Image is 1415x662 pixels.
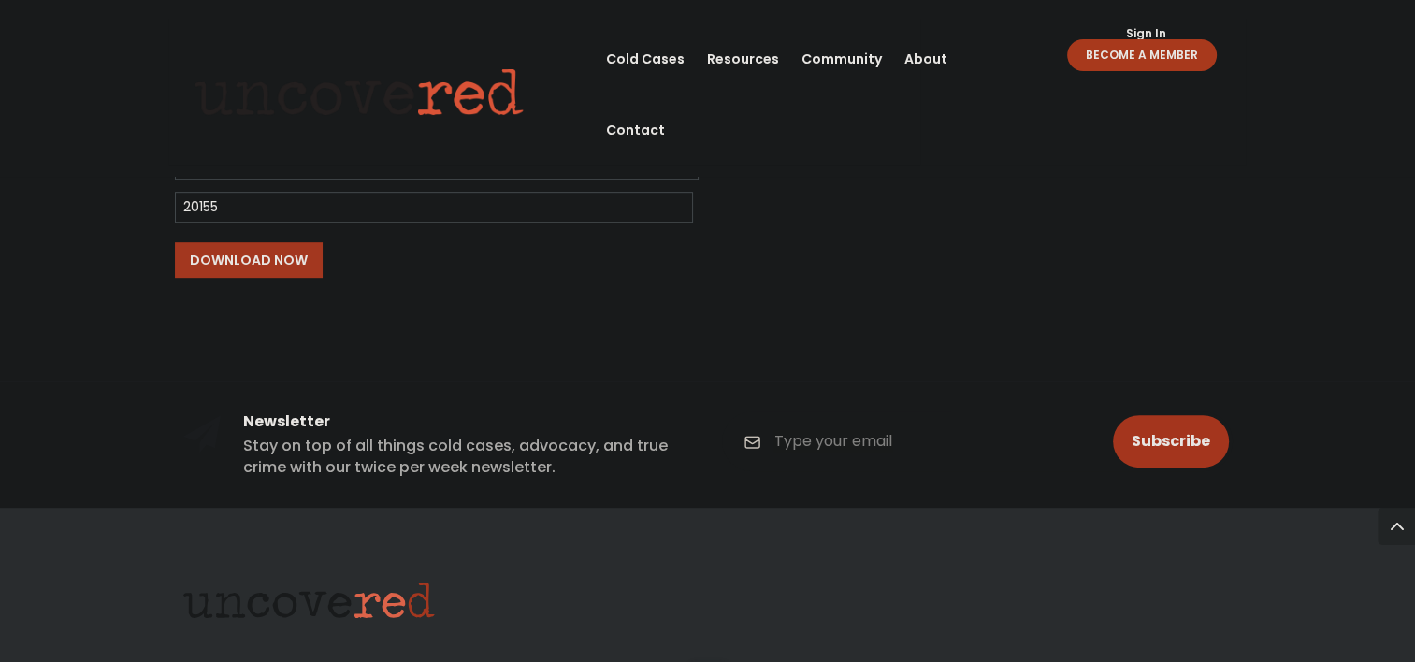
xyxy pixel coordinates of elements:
[1115,28,1176,39] a: Sign In
[904,23,947,94] a: About
[606,94,665,165] a: Contact
[707,23,779,94] a: Resources
[1113,415,1229,468] input: Subscribe
[179,55,539,128] img: Uncovered logo
[801,23,882,94] a: Community
[1067,39,1217,71] a: BECOME A MEMBER
[722,411,1233,471] input: Type your email
[243,411,694,432] h4: Newsletter
[175,192,693,223] input: Zip Code
[606,23,685,94] a: Cold Cases
[243,436,694,478] h5: Stay on top of all things cold cases, advocacy, and true crime with our twice per week newsletter.
[175,242,323,278] input: Download Now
